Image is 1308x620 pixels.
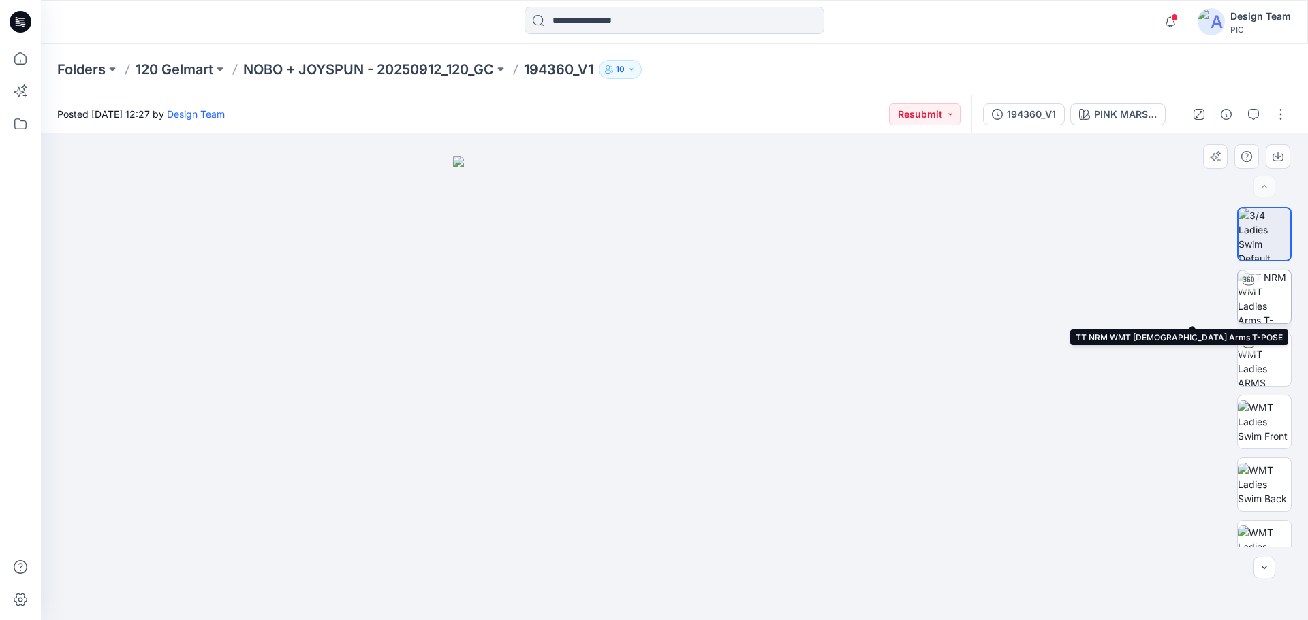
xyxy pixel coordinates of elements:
[136,60,213,79] a: 120 Gelmart
[599,60,642,79] button: 10
[1007,107,1056,122] div: 194360_V1
[616,62,625,77] p: 10
[1238,525,1291,568] img: WMT Ladies Swim Left
[1230,8,1291,25] div: Design Team
[57,60,106,79] a: Folders
[1070,103,1166,125] button: PINK MARSHMELLOW
[167,108,225,120] a: Design Team
[1094,107,1157,122] div: PINK MARSHMELLOW
[983,103,1065,125] button: 194360_V1
[1238,333,1291,386] img: TT NRM WMT Ladies ARMS DOWN
[1238,463,1291,506] img: WMT Ladies Swim Back
[1230,25,1291,35] div: PIC
[243,60,494,79] a: NOBO + JOYSPUN - 20250912_120_GC
[57,107,225,121] span: Posted [DATE] 12:27 by
[1238,400,1291,443] img: WMT Ladies Swim Front
[1198,8,1225,35] img: avatar
[1238,270,1291,323] img: TT NRM WMT Ladies Arms T-POSE
[1239,208,1290,260] img: 3/4 Ladies Swim Default
[1215,103,1237,125] button: Details
[524,60,593,79] p: 194360_V1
